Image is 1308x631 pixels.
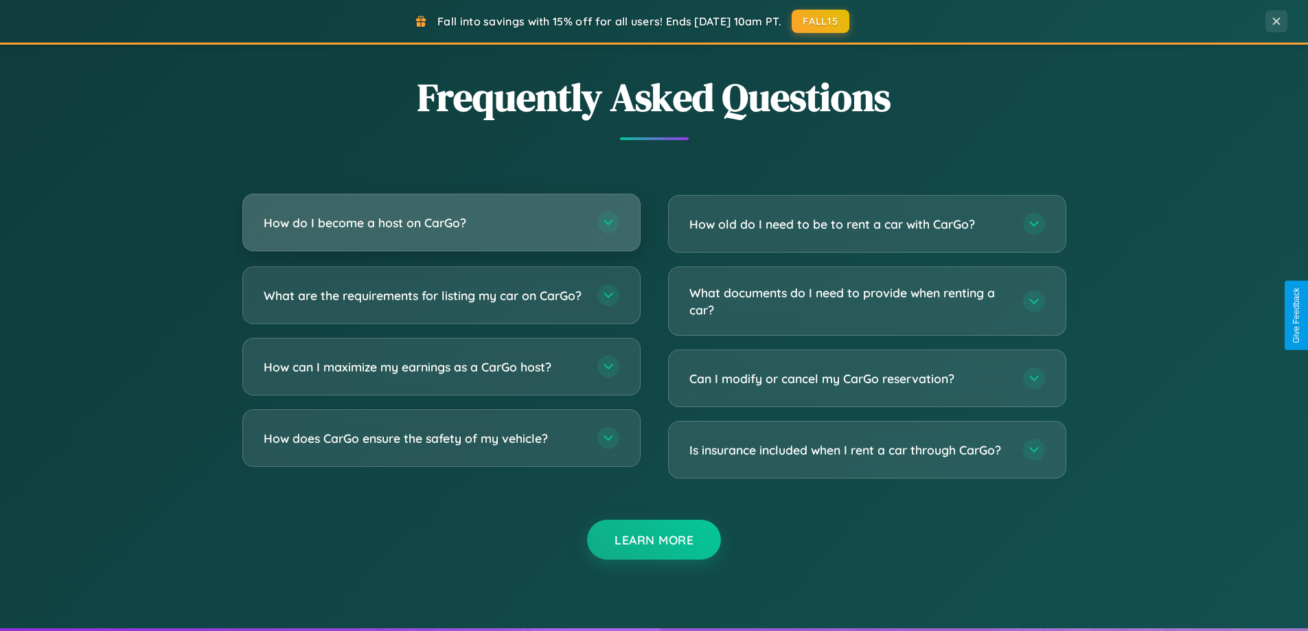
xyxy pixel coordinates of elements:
[437,14,781,28] span: Fall into savings with 15% off for all users! Ends [DATE] 10am PT.
[1292,288,1301,343] div: Give Feedback
[264,358,584,376] h3: How can I maximize my earnings as a CarGo host?
[689,284,1009,318] h3: What documents do I need to provide when renting a car?
[264,430,584,447] h3: How does CarGo ensure the safety of my vehicle?
[242,71,1066,124] h2: Frequently Asked Questions
[689,370,1009,387] h3: Can I modify or cancel my CarGo reservation?
[264,287,584,304] h3: What are the requirements for listing my car on CarGo?
[264,214,584,231] h3: How do I become a host on CarGo?
[689,441,1009,459] h3: Is insurance included when I rent a car through CarGo?
[689,216,1009,233] h3: How old do I need to be to rent a car with CarGo?
[792,10,849,33] button: FALL15
[587,520,721,560] button: Learn More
